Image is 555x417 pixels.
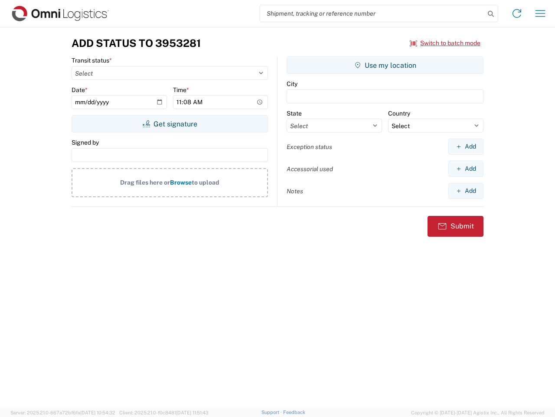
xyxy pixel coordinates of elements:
[448,161,483,177] button: Add
[170,179,192,186] span: Browse
[411,409,545,417] span: Copyright © [DATE]-[DATE] Agistix Inc., All Rights Reserved
[72,115,268,132] button: Get signature
[72,86,88,94] label: Date
[283,410,305,415] a: Feedback
[176,410,209,415] span: [DATE] 11:51:43
[287,56,483,74] button: Use my location
[448,183,483,199] button: Add
[287,187,303,195] label: Notes
[10,410,115,415] span: Server: 2025.21.0-667a72bf6fa
[173,86,189,94] label: Time
[192,179,219,186] span: to upload
[287,143,332,151] label: Exception status
[80,410,115,415] span: [DATE] 10:54:32
[72,139,99,146] label: Signed by
[120,179,170,186] span: Drag files here or
[260,5,485,22] input: Shipment, tracking or reference number
[287,80,297,88] label: City
[72,56,112,64] label: Transit status
[119,410,209,415] span: Client: 2025.21.0-f0c8481
[72,37,201,50] h3: Add Status to 3953281
[287,165,333,173] label: Accessorial used
[261,410,283,415] a: Support
[448,139,483,155] button: Add
[287,109,302,117] label: State
[410,36,480,50] button: Switch to batch mode
[428,216,483,237] button: Submit
[388,109,410,117] label: Country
